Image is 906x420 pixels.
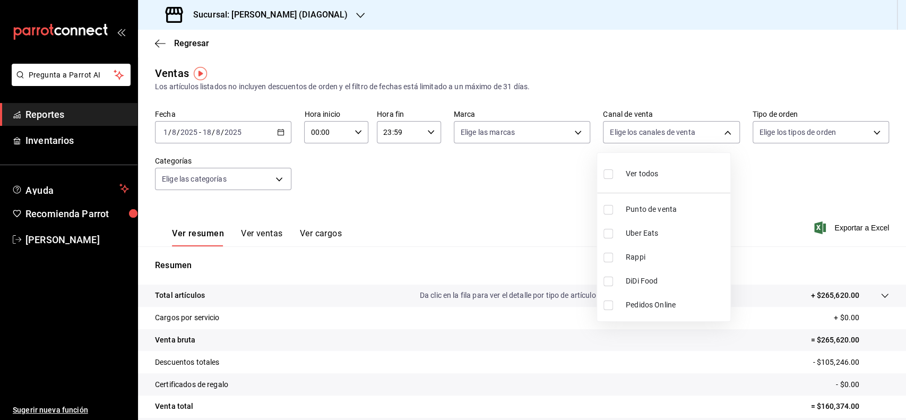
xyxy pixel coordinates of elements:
span: Ver todos [626,168,658,179]
img: Tooltip marker [194,67,207,80]
span: DiDi Food [626,276,726,287]
span: Rappi [626,252,726,263]
span: Punto de venta [626,204,726,215]
span: Pedidos Online [626,299,726,311]
span: Uber Eats [626,228,726,239]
